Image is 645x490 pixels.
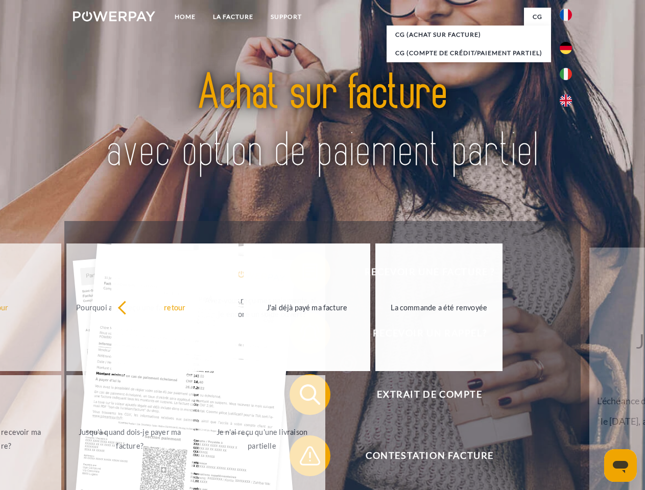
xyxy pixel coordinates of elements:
[387,26,551,44] a: CG (achat sur facture)
[304,374,555,415] span: Extrait de compte
[262,8,310,26] a: Support
[381,300,496,314] div: La commande a été renvoyée
[166,8,204,26] a: Home
[524,8,551,26] a: CG
[73,425,187,453] div: Jusqu'à quand dois-je payer ma facture?
[98,49,547,195] img: title-powerpay_fr.svg
[73,11,155,21] img: logo-powerpay-white.svg
[604,449,637,482] iframe: Bouton de lancement de la fenêtre de messagerie
[250,300,365,314] div: J'ai déjà payé ma facture
[290,435,555,476] button: Contestation Facture
[204,8,262,26] a: LA FACTURE
[560,9,572,21] img: fr
[290,374,555,415] button: Extrait de compte
[387,44,551,62] a: CG (Compte de crédit/paiement partiel)
[205,425,320,453] div: Je n'ai reçu qu'une livraison partielle
[117,300,232,314] div: retour
[560,68,572,80] img: it
[304,435,555,476] span: Contestation Facture
[560,94,572,107] img: en
[560,42,572,54] img: de
[73,300,187,314] div: Pourquoi ai-je reçu une facture?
